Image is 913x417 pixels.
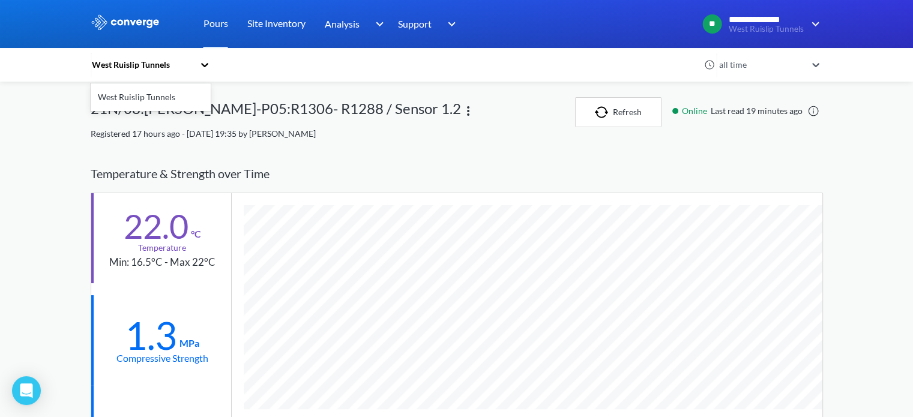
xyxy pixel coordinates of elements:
div: Temperature & Strength over Time [91,155,823,193]
div: 22.0 [124,211,188,241]
div: Temperature [138,241,186,254]
div: West Ruislip Tunnels [91,86,211,109]
span: Online [682,104,711,118]
span: Analysis [325,16,360,31]
img: more.svg [461,104,475,118]
div: Min: 16.5°C - Max 22°C [109,254,215,271]
div: Compressive Strength [116,350,208,365]
div: 1.3 [125,320,177,350]
img: downArrow.svg [804,17,823,31]
img: logo_ewhite.svg [91,14,160,30]
img: downArrow.svg [367,17,387,31]
span: West Ruislip Tunnels [729,25,804,34]
img: icon-refresh.svg [595,106,613,118]
div: 21N/08:[PERSON_NAME]-P05:R1306- R1288 / Sensor 1.2 [91,97,461,127]
div: Last read 19 minutes ago [666,104,823,118]
img: downArrow.svg [440,17,459,31]
div: Open Intercom Messenger [12,376,41,405]
div: all time [716,58,806,71]
button: Refresh [575,97,661,127]
img: icon-clock.svg [704,59,715,70]
div: West Ruislip Tunnels [91,58,194,71]
span: Support [398,16,432,31]
span: Registered 17 hours ago - [DATE] 19:35 by [PERSON_NAME] [91,128,316,139]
